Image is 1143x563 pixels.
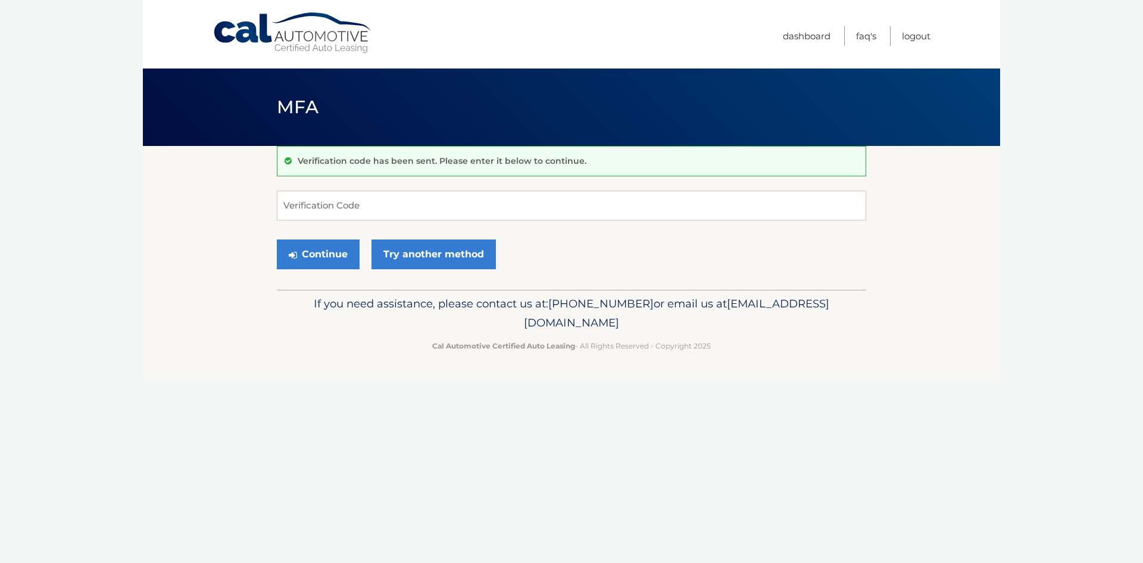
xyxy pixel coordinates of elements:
span: [EMAIL_ADDRESS][DOMAIN_NAME] [524,297,829,329]
span: MFA [277,96,318,118]
a: Logout [902,26,930,46]
p: Verification code has been sent. Please enter it below to continue. [298,155,586,166]
a: Try another method [371,239,496,269]
span: [PHONE_NUMBER] [548,297,654,310]
a: Cal Automotive [213,12,373,54]
strong: Cal Automotive Certified Auto Leasing [432,341,575,350]
p: If you need assistance, please contact us at: or email us at [285,294,858,332]
input: Verification Code [277,191,866,220]
a: Dashboard [783,26,830,46]
a: FAQ's [856,26,876,46]
button: Continue [277,239,360,269]
p: - All Rights Reserved - Copyright 2025 [285,340,858,352]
